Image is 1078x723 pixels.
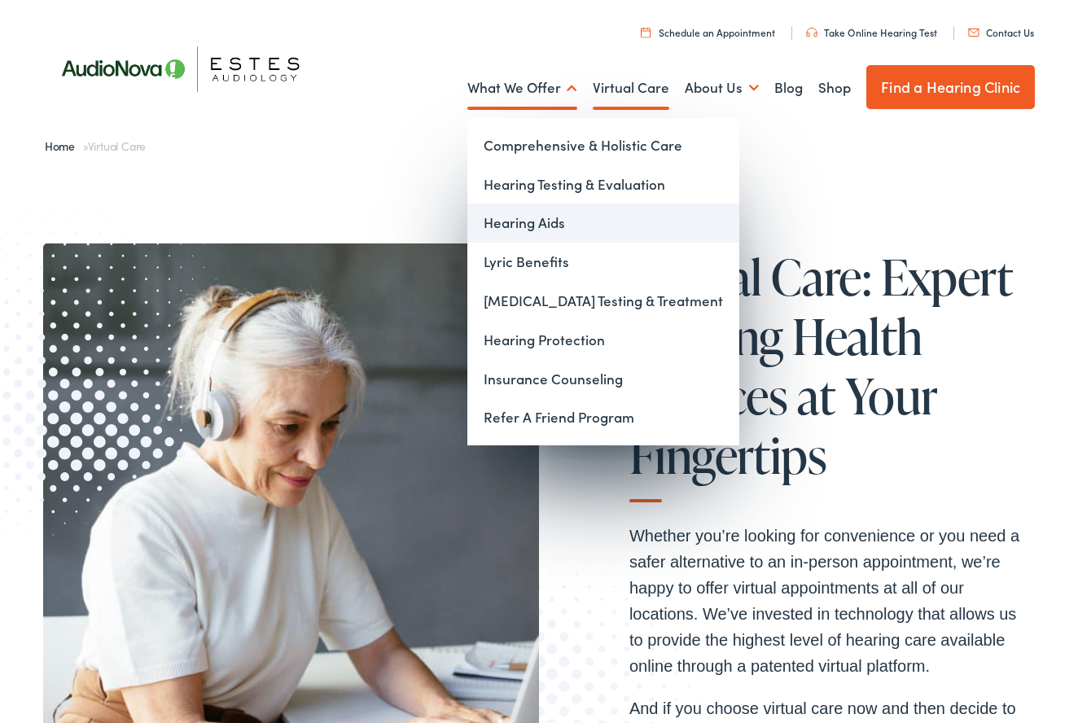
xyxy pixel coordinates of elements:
a: Comprehensive & Holistic Care [467,126,739,165]
span: Health [792,309,922,363]
img: utility icon [968,28,979,37]
span: at [797,369,836,423]
p: Whether you’re looking for convenience or you need a safer alternative to an in-person appointmen... [629,523,1020,679]
img: utility icon [806,28,817,37]
a: About Us [685,58,759,118]
a: Blog [774,58,803,118]
span: Your [845,369,938,423]
a: Lyric Benefits [467,243,739,282]
a: Refer A Friend Program [467,398,739,437]
a: Contact Us [968,25,1034,39]
a: Shop [818,58,851,118]
a: Find a Hearing Clinic [866,65,1035,109]
span: Fingertips [629,428,826,482]
a: Virtual Care [593,58,669,118]
a: Take Online Hearing Test [806,25,937,39]
span: Care: [771,250,871,304]
a: Schedule an Appointment [641,25,775,39]
a: Insurance Counseling [467,360,739,399]
a: [MEDICAL_DATA] Testing & Treatment [467,282,739,321]
a: What We Offer [467,58,577,118]
a: Home [45,138,83,154]
span: Expert [881,250,1013,304]
span: » [45,138,146,154]
a: Hearing Testing & Evaluation [467,165,739,204]
span: Virtual Care [88,138,146,154]
a: Hearing Aids [467,204,739,243]
img: utility icon [641,27,651,37]
a: Hearing Protection [467,321,739,360]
